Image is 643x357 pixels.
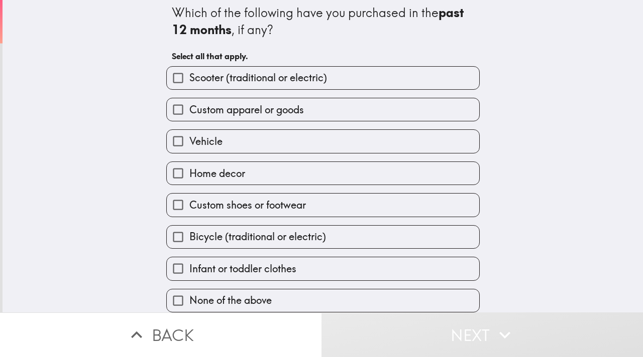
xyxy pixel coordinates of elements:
span: Custom shoes or footwear [189,198,306,212]
span: Bicycle (traditional or electric) [189,230,326,244]
span: None of the above [189,293,272,307]
span: Vehicle [189,134,223,148]
span: Scooter (traditional or electric) [189,71,327,85]
button: Scooter (traditional or electric) [167,67,479,89]
div: Which of the following have you purchased in the , if any? [172,5,474,38]
h6: Select all that apply. [172,51,474,62]
span: Home decor [189,166,245,181]
button: None of the above [167,289,479,312]
b: past 12 months [172,5,467,37]
button: Infant or toddler clothes [167,257,479,280]
span: Custom apparel or goods [189,103,304,117]
button: Bicycle (traditional or electric) [167,226,479,248]
button: Custom shoes or footwear [167,194,479,216]
button: Custom apparel or goods [167,98,479,121]
button: Vehicle [167,130,479,152]
button: Home decor [167,162,479,185]
span: Infant or toddler clothes [189,262,296,276]
button: Next [321,312,643,357]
